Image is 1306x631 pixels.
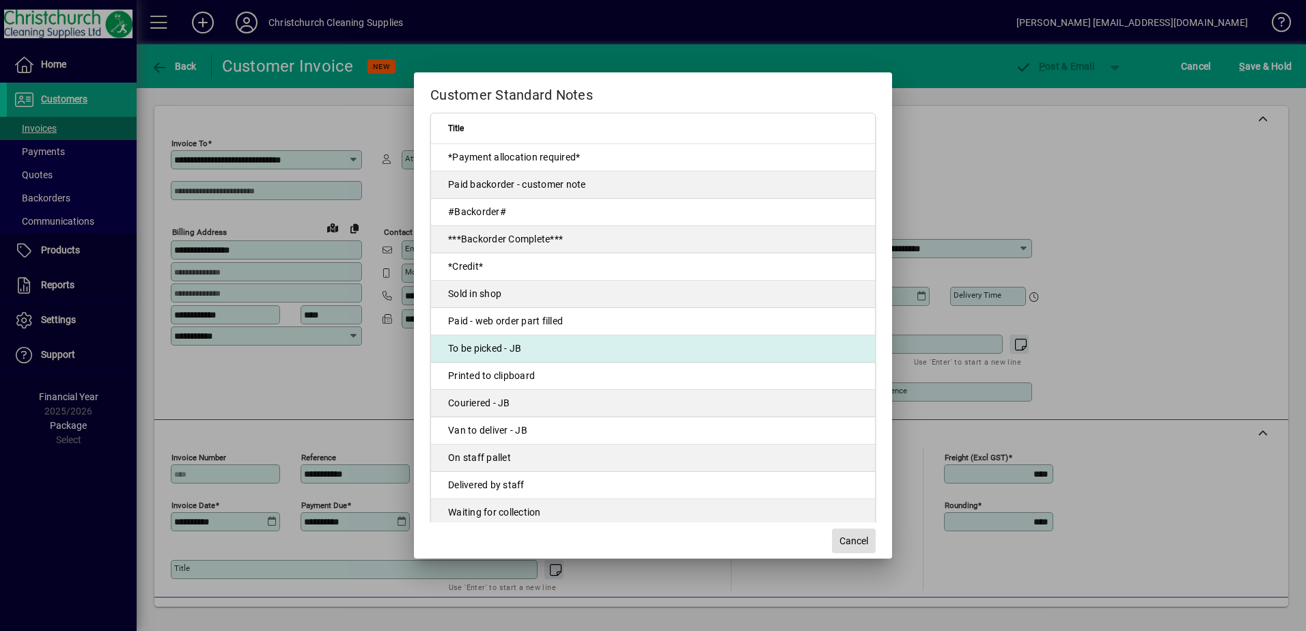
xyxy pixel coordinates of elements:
[431,335,875,363] td: To be picked - JB
[431,363,875,390] td: Printed to clipboard
[448,121,464,136] span: Title
[431,499,875,527] td: Waiting for collection
[431,472,875,499] td: Delivered by staff
[431,281,875,308] td: Sold in shop
[431,308,875,335] td: Paid - web order part filled
[431,144,875,171] td: *Payment allocation required*
[832,529,876,553] button: Cancel
[414,72,892,112] h2: Customer Standard Notes
[431,390,875,417] td: Couriered - JB
[431,171,875,199] td: Paid backorder - customer note
[431,417,875,445] td: Van to deliver - JB
[431,445,875,472] td: On staff pallet
[431,199,875,226] td: #Backorder#
[839,534,868,548] span: Cancel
